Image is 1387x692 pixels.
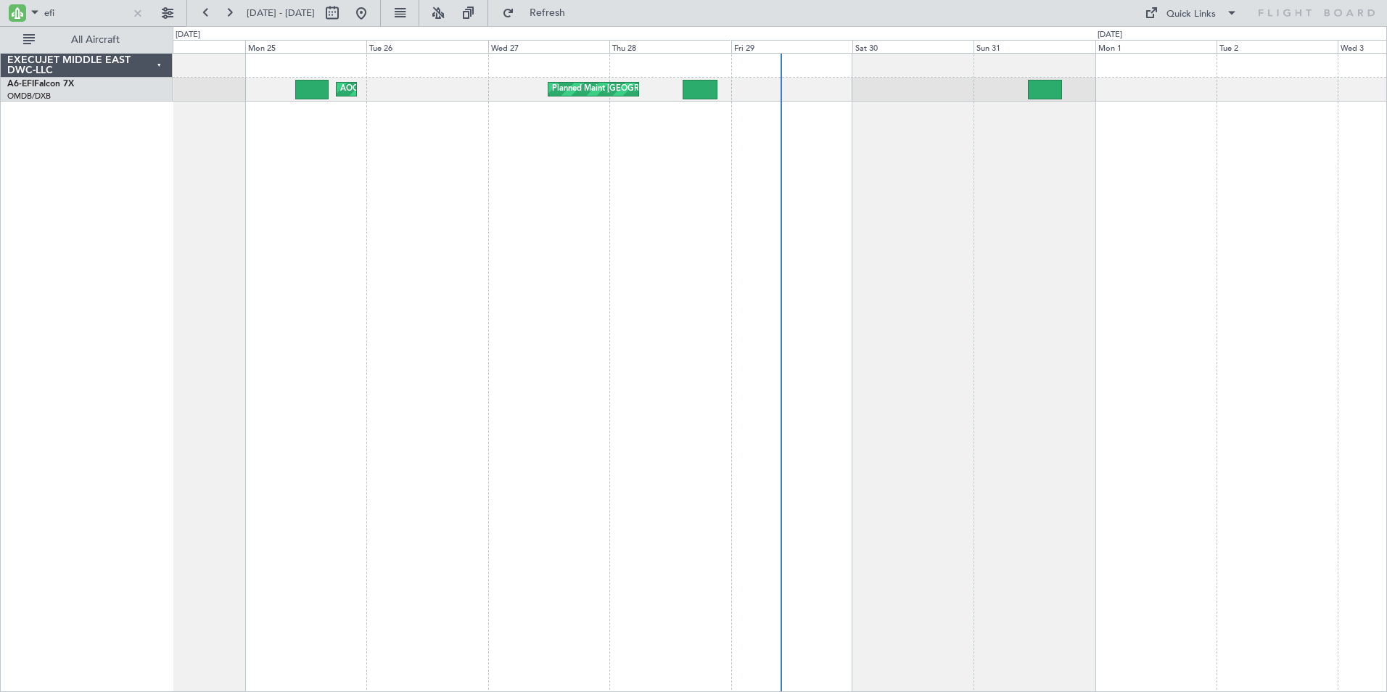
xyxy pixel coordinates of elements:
[340,78,510,100] div: AOG Maint [GEOGRAPHIC_DATA] (Dubai Intl)
[852,40,974,53] div: Sat 30
[1095,40,1217,53] div: Mon 1
[38,35,153,45] span: All Aircraft
[176,29,200,41] div: [DATE]
[7,80,34,88] span: A6-EFI
[974,40,1095,53] div: Sun 31
[488,40,609,53] div: Wed 27
[44,2,128,24] input: A/C (Reg. or Type)
[1137,1,1245,25] button: Quick Links
[1166,7,1216,22] div: Quick Links
[517,8,578,18] span: Refresh
[731,40,852,53] div: Fri 29
[7,80,74,88] a: A6-EFIFalcon 7X
[552,78,794,100] div: Planned Maint [GEOGRAPHIC_DATA] ([GEOGRAPHIC_DATA] Intl)
[1098,29,1122,41] div: [DATE]
[366,40,487,53] div: Tue 26
[1217,40,1338,53] div: Tue 2
[124,40,245,53] div: Sun 24
[495,1,583,25] button: Refresh
[16,28,157,52] button: All Aircraft
[7,91,51,102] a: OMDB/DXB
[609,40,730,53] div: Thu 28
[245,40,366,53] div: Mon 25
[247,7,315,20] span: [DATE] - [DATE]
